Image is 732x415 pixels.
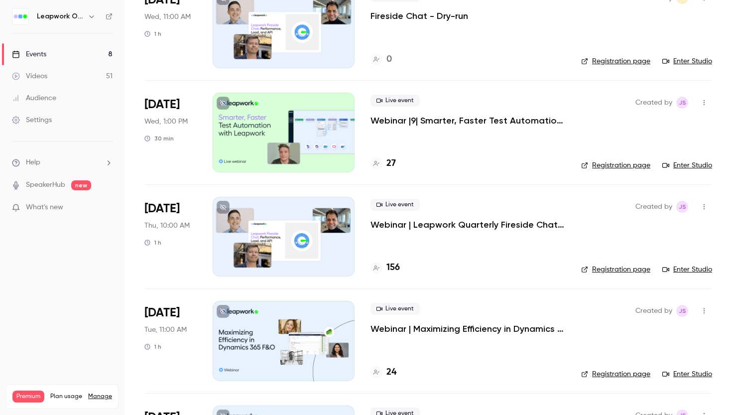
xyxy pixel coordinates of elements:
[12,8,28,24] img: Leapwork Online Event
[662,369,712,379] a: Enter Studio
[144,343,161,351] div: 1 h
[12,93,56,103] div: Audience
[370,323,565,335] a: Webinar | Maximizing Efficiency in Dynamics 365 | Q3 2025
[386,261,400,275] h4: 156
[12,391,44,403] span: Premium
[679,201,686,213] span: JS
[26,157,40,168] span: Help
[101,203,113,212] iframe: Noticeable Trigger
[144,305,180,321] span: [DATE]
[370,157,396,170] a: 27
[386,366,396,379] h4: 24
[144,30,161,38] div: 1 h
[50,393,82,401] span: Plan usage
[635,305,672,317] span: Created by
[676,305,688,317] span: Jaynesh Singh
[144,97,180,113] span: [DATE]
[26,180,65,190] a: SpeakerHub
[144,12,191,22] span: Wed, 11:00 AM
[26,202,63,213] span: What's new
[635,97,672,109] span: Created by
[581,369,650,379] a: Registration page
[662,265,712,275] a: Enter Studio
[370,261,400,275] a: 156
[71,180,91,190] span: new
[144,117,188,127] span: Wed, 1:00 PM
[386,157,396,170] h4: 27
[679,97,686,109] span: JS
[679,305,686,317] span: JS
[676,201,688,213] span: Jaynesh Singh
[581,265,650,275] a: Registration page
[144,201,180,217] span: [DATE]
[370,53,392,66] a: 0
[12,157,113,168] li: help-dropdown-opener
[370,366,396,379] a: 24
[581,160,650,170] a: Registration page
[12,115,52,125] div: Settings
[370,303,420,315] span: Live event
[12,49,46,59] div: Events
[12,71,47,81] div: Videos
[144,197,197,277] div: Sep 25 Thu, 10:00 AM (America/New York)
[144,325,187,335] span: Tue, 11:00 AM
[662,56,712,66] a: Enter Studio
[370,199,420,211] span: Live event
[144,221,190,231] span: Thu, 10:00 AM
[370,95,420,107] span: Live event
[144,301,197,381] div: Sep 30 Tue, 11:00 AM (America/New York)
[144,135,174,142] div: 30 min
[88,393,112,401] a: Manage
[37,11,84,21] h6: Leapwork Online Event
[676,97,688,109] span: Jaynesh Singh
[370,115,565,127] a: Webinar |9| Smarter, Faster Test Automation with Leapwork | [GEOGRAPHIC_DATA] | Q3 2025
[144,239,161,247] div: 1 h
[370,10,468,22] a: Fireside Chat - Dry-run
[581,56,650,66] a: Registration page
[370,219,565,231] a: Webinar | Leapwork Quarterly Fireside Chat | Q3 2025
[635,201,672,213] span: Created by
[144,93,197,172] div: Sep 24 Wed, 1:00 PM (America/New York)
[662,160,712,170] a: Enter Studio
[386,53,392,66] h4: 0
